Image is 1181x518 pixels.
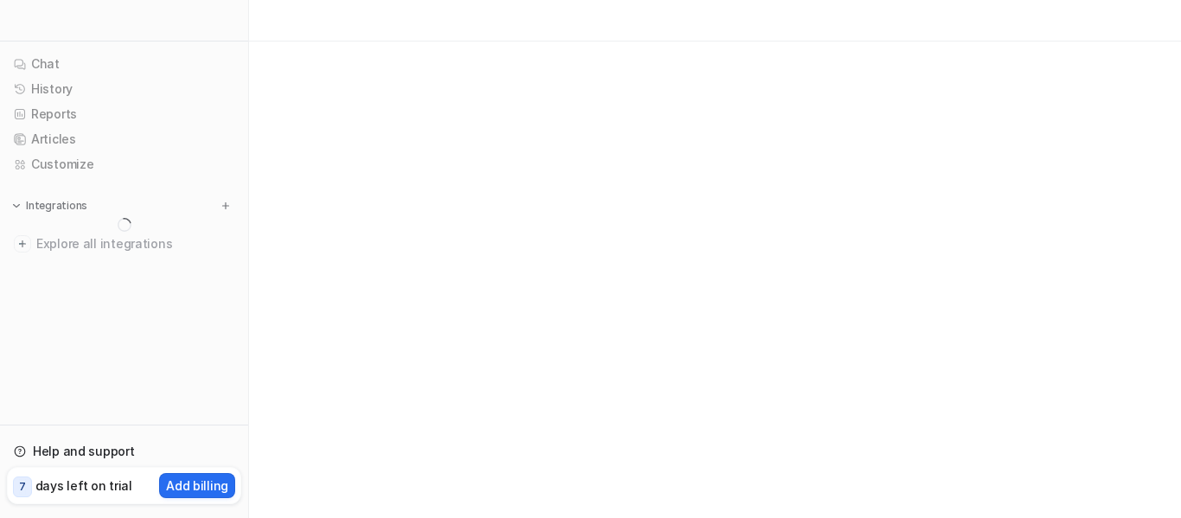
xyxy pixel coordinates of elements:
span: Explore all integrations [36,230,234,258]
a: Articles [7,127,241,151]
a: Explore all integrations [7,232,241,256]
a: History [7,77,241,101]
a: Chat [7,52,241,76]
a: Help and support [7,439,241,464]
p: Integrations [26,199,87,213]
a: Reports [7,102,241,126]
img: menu_add.svg [220,200,232,212]
a: Customize [7,152,241,176]
p: days left on trial [35,476,132,495]
p: 7 [19,479,26,495]
button: Add billing [159,473,235,498]
button: Integrations [7,197,93,214]
img: explore all integrations [14,235,31,253]
p: Add billing [166,476,228,495]
img: expand menu [10,200,22,212]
